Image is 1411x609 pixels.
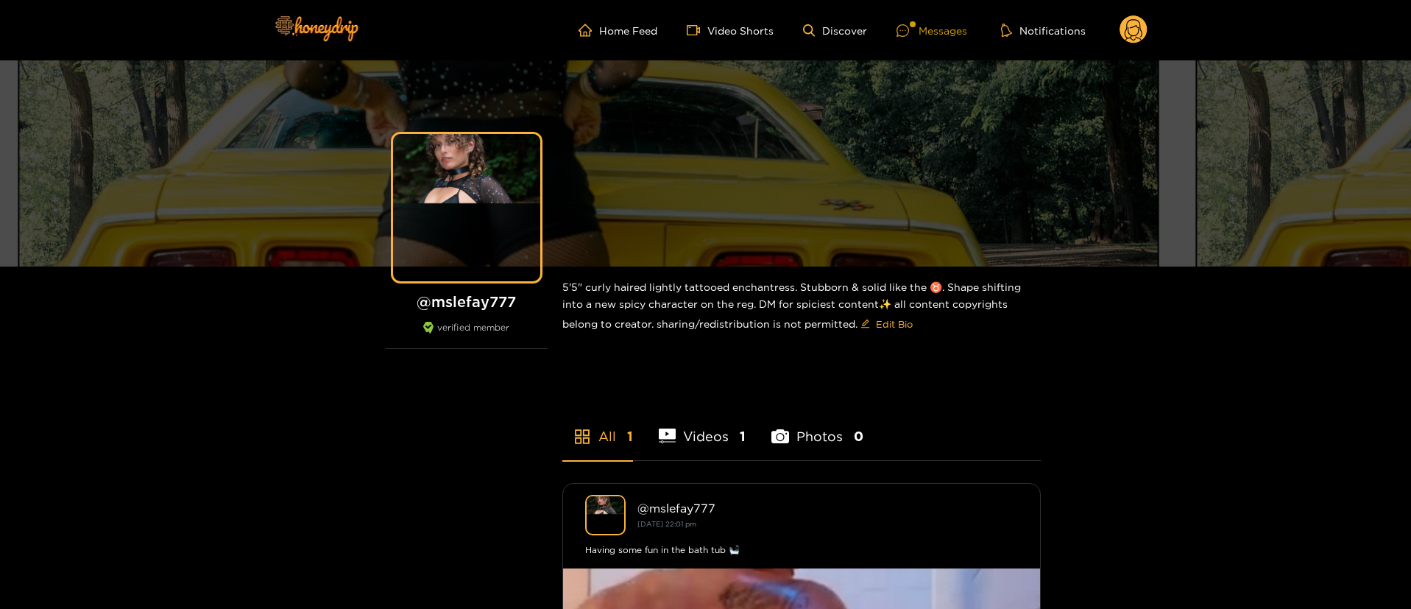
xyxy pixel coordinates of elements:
a: Discover [803,24,867,37]
span: appstore [573,428,591,446]
span: 0 [854,427,863,446]
span: video-camera [687,24,707,37]
button: editEdit Bio [857,312,916,336]
span: 1 [740,427,746,446]
div: @ mslefay777 [637,501,1018,515]
li: Videos [659,394,746,460]
span: 1 [627,427,633,446]
div: verified member [386,322,548,349]
span: edit [860,319,870,330]
li: Photos [771,394,863,460]
a: Video Shorts [687,24,774,37]
button: Notifications [997,23,1090,38]
small: [DATE] 22:01 pm [637,520,696,528]
img: mslefay777 [585,495,626,535]
div: Messages [897,22,967,39]
li: All [562,394,633,460]
span: Edit Bio [876,317,913,331]
span: home [579,24,599,37]
h1: @ mslefay777 [386,292,548,311]
div: 5'5" curly haired lightly tattooed enchantress. Stubborn & solid like the ♉️. Shape shifting into... [562,267,1041,348]
div: Having some fun in the bath tub 🛀🏽 [585,543,1018,557]
a: Home Feed [579,24,657,37]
